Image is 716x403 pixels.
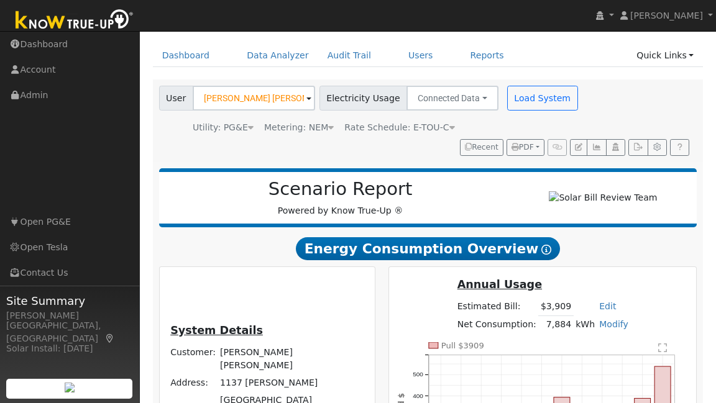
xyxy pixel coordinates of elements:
[628,139,648,156] button: Export Interval Data
[549,191,657,204] img: Solar Bill Review Team
[455,315,538,333] td: Net Consumption:
[574,315,597,333] td: kWh
[507,139,544,156] button: PDF
[541,245,551,255] i: Show Help
[606,139,625,156] button: Login As
[457,278,542,291] u: Annual Usage
[296,237,561,260] span: Energy Consumption Overview
[538,298,573,316] td: $3,909
[193,121,254,134] div: Utility: PG&E
[460,139,503,156] button: Recent
[413,392,423,399] text: 400
[264,121,334,134] div: Metering: NEM
[170,324,263,337] u: System Details
[658,343,667,353] text: 
[65,383,75,392] img: retrieve
[670,139,689,156] a: Help Link
[6,309,133,322] div: [PERSON_NAME]
[344,122,454,132] span: Alias: HETOUC
[512,143,534,152] span: PDF
[168,374,218,392] td: Address:
[193,86,315,111] input: Select a User
[6,292,133,309] span: Site Summary
[413,371,423,378] text: 500
[165,178,516,217] div: Powered by Know True-Up ®
[599,301,616,311] a: Edit
[172,178,509,200] h2: Scenario Report
[6,342,133,355] div: Solar Install: [DATE]
[237,44,318,67] a: Data Analyzer
[507,86,578,111] button: Load System
[399,44,443,67] a: Users
[6,319,133,345] div: [GEOGRAPHIC_DATA], [GEOGRAPHIC_DATA]
[153,44,219,67] a: Dashboard
[159,86,193,111] span: User
[318,44,380,67] a: Audit Trail
[630,11,703,20] span: [PERSON_NAME]
[168,343,218,374] td: Customer:
[648,139,667,156] button: Settings
[406,86,498,111] button: Connected Data
[570,139,587,156] button: Edit User
[599,319,628,329] a: Modify
[627,44,703,67] a: Quick Links
[218,374,366,392] td: 1137 [PERSON_NAME]
[218,343,366,374] td: [PERSON_NAME] [PERSON_NAME]
[441,341,484,350] text: Pull $3909
[455,298,538,316] td: Estimated Bill:
[319,86,407,111] span: Electricity Usage
[587,139,606,156] button: Multi-Series Graph
[104,333,116,343] a: Map
[461,44,513,67] a: Reports
[538,315,573,333] td: 7,884
[9,7,140,35] img: Know True-Up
